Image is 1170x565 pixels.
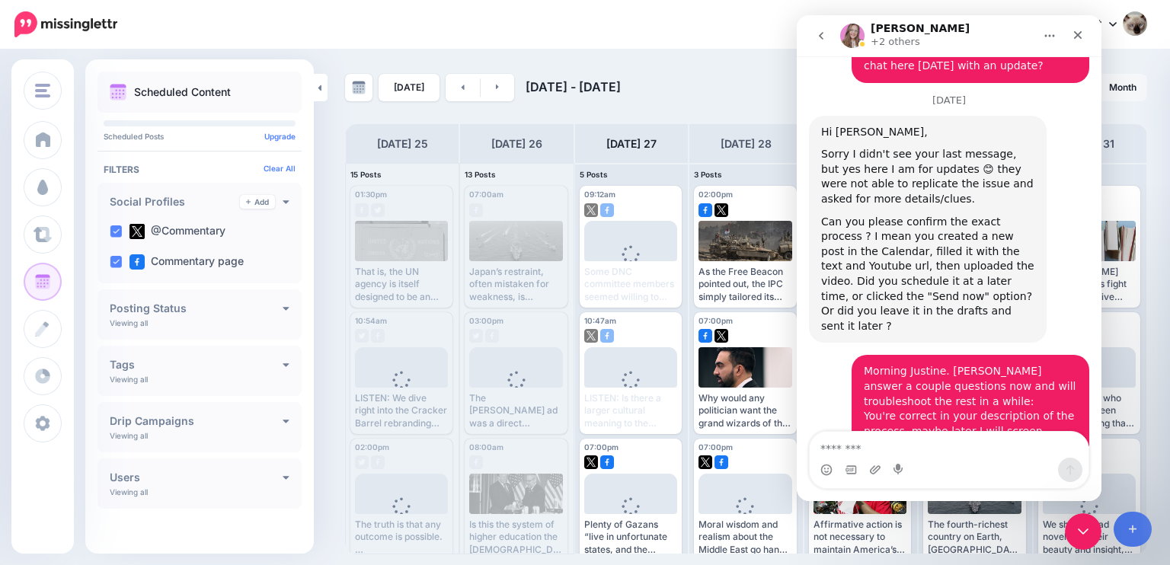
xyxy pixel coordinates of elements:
a: Add [240,195,275,209]
p: Scheduled Content [134,87,231,97]
img: facebook-square.png [714,455,728,469]
iframe: Intercom live chat [797,15,1101,501]
p: Viewing all [110,375,148,384]
iframe: Intercom live chat [1065,513,1101,550]
span: 10:54am [355,316,387,325]
img: facebook-grey-square.png [469,203,483,217]
span: 02:00pm [355,442,389,452]
div: The fourth-richest country on Earth, [GEOGRAPHIC_DATA] is not merely rising in the shadow of Amer... [928,519,1021,556]
span: 07:00pm [584,442,619,452]
div: The truth is that any outcome is possible. [URL][DOMAIN_NAME][PERSON_NAME] [355,519,448,556]
img: facebook-grey-square.png [371,329,385,343]
span: 07:00pm [698,316,733,325]
a: Upgrade [264,132,296,141]
h4: Posting Status [110,303,283,314]
img: twitter-square.png [698,455,712,469]
span: 08:00am [469,442,503,452]
button: Start recording [97,448,109,461]
img: twitter-square.png [584,455,598,469]
img: twitter-square.png [584,203,598,217]
label: @Commentary [129,224,225,239]
button: Emoji picker [24,448,36,461]
div: LISTEN: We dive right into the Cracker Barrel rebranding kerfuffle. Is the new logo woke or just ... [355,392,448,429]
a: My Account [1016,6,1147,43]
span: 07:00am [469,190,503,199]
img: facebook-square.png [698,203,712,217]
img: facebook-grey-square.png [371,455,385,469]
img: twitter-square.png [714,203,728,217]
div: Morning Justine. [PERSON_NAME] answer a couple questions now and will troubleshoot the rest in a ... [55,340,292,522]
h4: [DATE] 26 [491,135,542,153]
div: LISTEN: Is there a larger cultural meaning to the engagement of [PERSON_NAME] and [PERSON_NAME]? ... [584,392,677,429]
p: Viewing all [110,318,148,327]
span: 10:47am [584,316,616,325]
img: calendar-grey-darker.png [352,81,366,94]
img: twitter-grey-square.png [355,329,369,343]
div: Japan’s restraint, often mistaken for weakness, is strategic misdirection—concealing the steel be... [469,266,562,303]
img: menu.png [35,84,50,97]
img: twitter-grey-square.png [371,203,385,217]
div: Why would any politician want the grand wizards of the DSA exerting influence over them? More imp... [698,392,791,429]
div: Loading [724,497,766,537]
h4: [DATE] 25 [377,135,428,153]
div: Some DNC committee members seemed willing to vote for a more anti-Israel measure if it would at l... [584,266,677,303]
span: 01:30pm [355,190,387,199]
img: twitter-square.png [714,329,728,343]
img: facebook-grey-square.png [469,455,483,469]
p: Scheduled Posts [104,132,296,140]
img: facebook-square.png [600,203,614,217]
img: twitter-square.png [129,224,145,239]
h4: Users [110,472,283,483]
div: We should read novels for their beauty and insight, not in search of affirmation of our pre-exist... [1043,519,1136,556]
div: user says… [12,340,292,535]
div: Loading [610,245,652,285]
span: 3 Posts [694,170,722,179]
button: Send a message… [261,442,286,467]
label: Commentary page [129,254,244,270]
span: 07:00pm [698,442,733,452]
div: Loading [381,371,423,410]
img: facebook-grey-square.png [485,329,499,343]
a: Clear All [264,164,296,173]
a: [DATE] [379,74,440,101]
div: Moral wisdom and realism about the Middle East go hand in hand. [URL][DOMAIN_NAME][PERSON_NAME] [698,519,791,556]
h4: Filters [104,164,296,175]
h4: [DATE] 27 [606,135,657,153]
span: 09:12am [584,190,615,199]
h4: Tags [110,359,283,370]
img: facebook-square.png [600,455,614,469]
img: Missinglettr [14,11,117,37]
img: facebook-grey-square.png [355,203,369,217]
div: Morning Justine. [PERSON_NAME] answer a couple questions now and will troubleshoot the rest in a ... [67,349,280,513]
div: Affirmative action is not necessary to maintain America’s black middle class because black progre... [814,519,906,556]
div: Loading [610,497,652,537]
span: 5 Posts [580,170,608,179]
div: Loading [495,371,537,410]
button: Gif picker [48,448,60,461]
a: Month [1100,75,1146,100]
button: Upload attachment [72,448,85,461]
span: 15 Posts [350,170,382,179]
img: twitter-grey-square.png [469,329,483,343]
img: facebook-square.png [698,329,712,343]
div: The [PERSON_NAME] ad was a direct challenge to progressive ideology, not to mention a sign of bro... [469,392,562,429]
h4: [DATE] 28 [721,135,772,153]
img: facebook-square.png [129,254,145,270]
div: Is this the system of higher education the [DEMOGRAPHIC_DATA] people want to support to the tune ... [469,519,562,556]
span: 13 Posts [465,170,496,179]
h4: Social Profiles [110,196,240,207]
img: twitter-grey-square.png [355,455,369,469]
div: That is, the UN agency is itself designed to be an adjunct of Hamas. [URL][DOMAIN_NAME] [355,266,448,303]
img: twitter-square.png [584,329,598,343]
p: Viewing all [110,431,148,440]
